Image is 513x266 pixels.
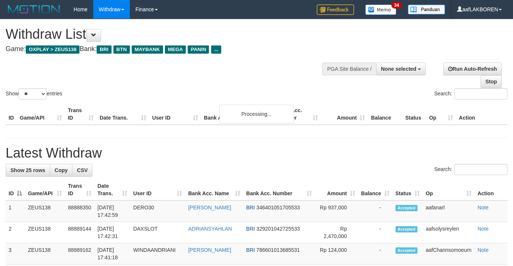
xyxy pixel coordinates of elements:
[365,4,397,15] img: Button%20Memo.svg
[201,104,274,125] th: Bank Acc. Name
[395,205,418,211] span: Accepted
[94,243,130,265] td: [DATE] 17:41:18
[17,104,65,125] th: Game/API
[65,179,94,200] th: Trans ID: activate to sort column ascending
[113,45,130,54] span: BTN
[97,104,149,125] th: Date Trans.
[94,179,130,200] th: Date Trans.: activate to sort column ascending
[188,226,232,232] a: ADRIANSYAHLAN
[94,200,130,222] td: [DATE] 17:42:59
[50,164,72,177] a: Copy
[94,222,130,243] td: [DATE] 17:42:31
[6,243,25,265] td: 3
[132,45,163,54] span: MAYBANK
[395,247,418,254] span: Accepted
[188,247,231,253] a: [PERSON_NAME]
[315,222,358,243] td: Rp 2,470,000
[423,222,475,243] td: aafsolysreylen
[65,200,94,222] td: 88888350
[26,45,79,54] span: OXPLAY > ZEUS138
[188,205,231,210] a: [PERSON_NAME]
[315,179,358,200] th: Amount: activate to sort column ascending
[423,243,475,265] td: aafChannsomoeurn
[130,243,185,265] td: WINDAANDRIANI
[256,226,300,232] span: Copy 329201042725533 to clipboard
[6,200,25,222] td: 1
[19,88,47,99] select: Showentries
[65,222,94,243] td: 88889144
[219,105,294,123] div: Processing...
[392,179,423,200] th: Status: activate to sort column ascending
[454,164,507,175] input: Search:
[423,179,475,200] th: Op: activate to sort column ascending
[130,222,185,243] td: DAXSLOT
[481,75,502,88] a: Stop
[321,104,368,125] th: Amount
[97,45,111,54] span: BRI
[130,179,185,200] th: User ID: activate to sort column ascending
[165,45,186,54] span: MEGA
[72,164,93,177] a: CSV
[478,247,489,253] a: Note
[402,104,426,125] th: Status
[25,222,65,243] td: ZEUS138
[391,2,401,9] span: 34
[6,45,335,53] h4: Game: Bank:
[358,200,392,222] td: -
[423,200,475,222] td: aafanarl
[434,88,507,99] label: Search:
[376,63,426,75] button: None selected
[6,146,507,161] h1: Latest Withdraw
[256,205,300,210] span: Copy 346401051705533 to clipboard
[274,104,321,125] th: Bank Acc. Number
[6,27,335,42] h1: Withdraw List
[426,104,456,125] th: Op
[315,200,358,222] td: Rp 937,000
[381,66,416,72] span: None selected
[6,104,17,125] th: ID
[443,63,502,75] a: Run Auto-Refresh
[6,222,25,243] td: 2
[456,104,507,125] th: Action
[358,243,392,265] td: -
[454,88,507,99] input: Search:
[6,179,25,200] th: ID: activate to sort column descending
[10,167,45,173] span: Show 25 rows
[6,164,50,177] a: Show 25 rows
[256,247,300,253] span: Copy 786601013685531 to clipboard
[395,226,418,232] span: Accepted
[6,88,62,99] label: Show entries
[185,179,243,200] th: Bank Acc. Name: activate to sort column ascending
[434,164,507,175] label: Search:
[188,45,209,54] span: PANIN
[478,226,489,232] a: Note
[211,45,221,54] span: ...
[246,226,255,232] span: BRI
[54,167,68,173] span: Copy
[25,200,65,222] td: ZEUS138
[478,205,489,210] a: Note
[6,4,62,15] img: MOTION_logo.png
[358,222,392,243] td: -
[243,179,315,200] th: Bank Acc. Number: activate to sort column ascending
[322,63,376,75] div: PGA Site Balance /
[246,205,255,210] span: BRI
[358,179,392,200] th: Balance: activate to sort column ascending
[65,104,97,125] th: Trans ID
[475,179,507,200] th: Action
[408,4,445,15] img: panduan.png
[246,247,255,253] span: BRI
[130,200,185,222] td: DERO30
[25,179,65,200] th: Game/API: activate to sort column ascending
[315,243,358,265] td: Rp 124,000
[368,104,402,125] th: Balance
[25,243,65,265] td: ZEUS138
[77,167,88,173] span: CSV
[317,4,354,15] img: Feedback.jpg
[149,104,201,125] th: User ID
[65,243,94,265] td: 88889162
